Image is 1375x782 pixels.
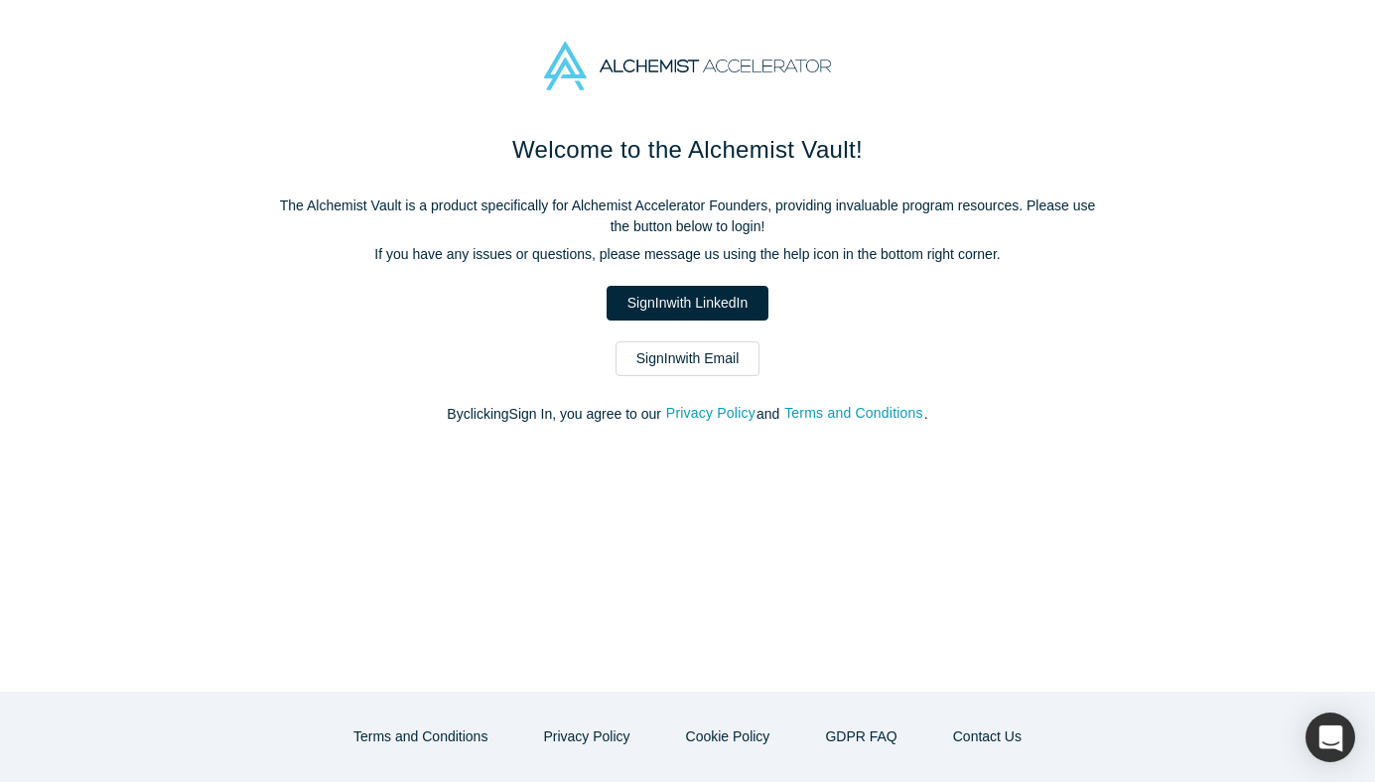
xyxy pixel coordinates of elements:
[271,195,1105,237] p: The Alchemist Vault is a product specifically for Alchemist Accelerator Founders, providing inval...
[932,719,1042,754] button: Contact Us
[271,244,1105,265] p: If you have any issues or questions, please message us using the help icon in the bottom right co...
[522,719,650,754] button: Privacy Policy
[804,719,917,754] a: GDPR FAQ
[271,132,1105,168] h1: Welcome to the Alchemist Vault!
[616,341,760,376] a: SignInwith Email
[665,402,756,425] button: Privacy Policy
[333,719,508,754] button: Terms and Conditions
[271,404,1105,425] p: By clicking Sign In , you agree to our and .
[665,719,791,754] button: Cookie Policy
[544,42,830,90] img: Alchemist Accelerator Logo
[607,286,768,321] a: SignInwith LinkedIn
[783,402,924,425] button: Terms and Conditions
